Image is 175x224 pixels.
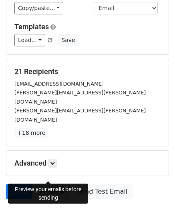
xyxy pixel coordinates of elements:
small: [PERSON_NAME][EMAIL_ADDRESS][PERSON_NAME][DOMAIN_NAME] [14,90,146,105]
a: +18 more [14,128,48,138]
h5: 21 Recipients [14,67,161,76]
small: [PERSON_NAME][EMAIL_ADDRESS][PERSON_NAME][DOMAIN_NAME] [14,108,146,123]
button: Save [58,34,78,46]
a: Templates [14,22,49,31]
a: Send Test Email [72,184,133,199]
h5: Advanced [14,159,161,168]
iframe: Chat Widget [135,186,175,224]
div: Preview your emails before sending [8,184,88,204]
a: Load... [14,34,45,46]
a: Send [6,184,32,199]
small: [EMAIL_ADDRESS][DOMAIN_NAME] [14,81,104,87]
a: Copy/paste... [14,2,63,14]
